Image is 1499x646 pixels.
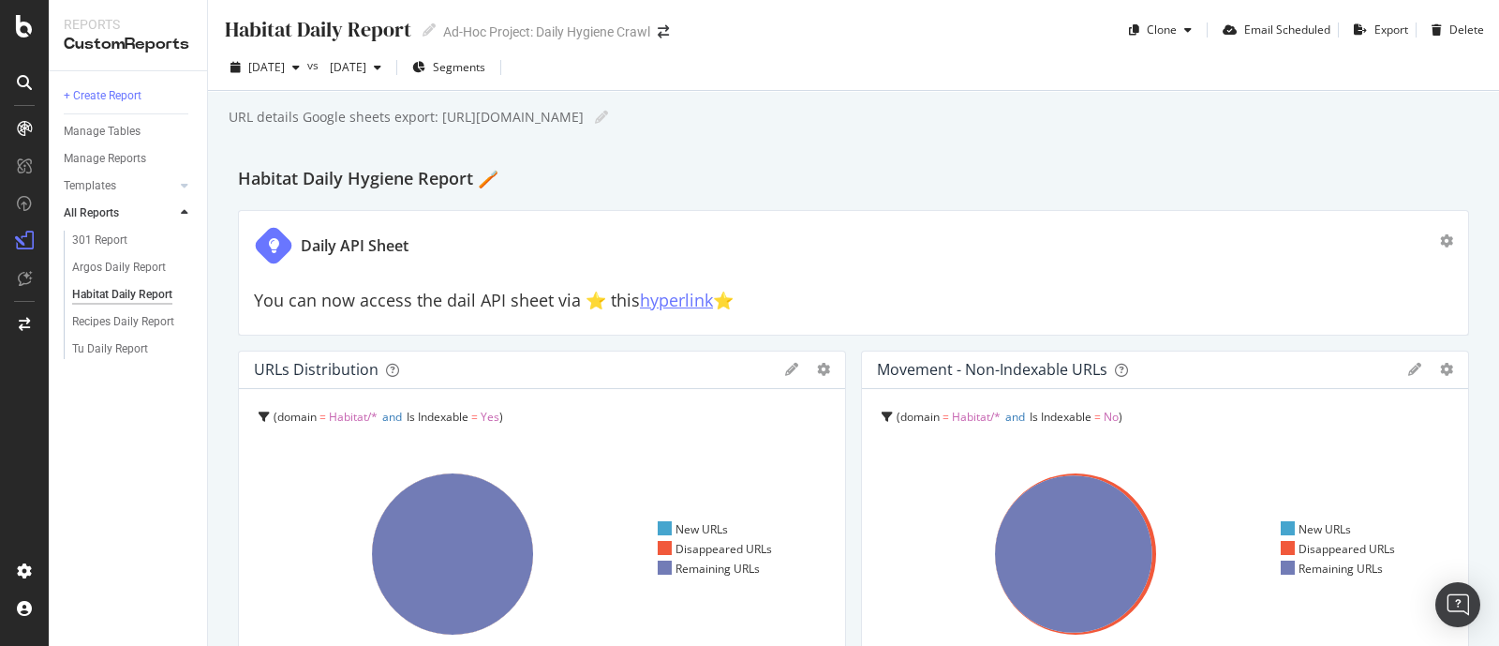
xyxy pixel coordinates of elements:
[64,149,194,169] a: Manage Reports
[433,59,485,75] span: Segments
[1030,409,1091,425] span: Is Indexable
[817,363,830,376] div: gear
[1346,15,1408,45] button: Export
[223,15,411,44] div: Habitat Daily Report
[658,541,773,557] div: Disappeared URLs
[1424,15,1484,45] button: Delete
[277,409,317,425] span: domain
[1244,22,1330,38] div: Email Scheduled
[877,360,1107,379] div: Movement - non-indexable URLs
[227,108,584,127] div: URL details Google sheets export: [URL][DOMAIN_NAME]
[423,23,436,37] i: Edit report name
[72,339,194,359] a: Tu Daily Report
[64,176,175,196] a: Templates
[254,292,1453,310] h2: You can now access the dail API sheet via ⭐️ this ⭐️
[64,176,116,196] div: Templates
[658,25,669,38] div: arrow-right-arrow-left
[382,409,402,425] span: and
[1440,363,1453,376] div: gear
[658,521,729,537] div: New URLs
[329,409,378,425] span: Habitat/*
[595,111,608,124] i: Edit report name
[405,53,493,83] button: Segments
[64,203,175,223] a: All Reports
[952,409,1001,425] span: Habitat/*
[72,285,194,305] a: Habitat Daily Report
[307,57,322,73] span: vs
[640,289,713,311] a: hyperlink
[1104,409,1119,425] span: No
[72,231,194,250] a: 301 Report
[254,360,378,379] div: URLs Distribution
[238,165,498,195] h2: Habitat Daily Hygiene Report 🪥
[1281,521,1352,537] div: New URLs
[1094,409,1101,425] span: =
[64,122,141,142] div: Manage Tables
[1147,22,1177,38] div: Clone
[322,59,366,75] span: 2025 Aug. 28th
[64,122,194,142] a: Manage Tables
[64,203,119,223] div: All Reports
[1449,22,1484,38] div: Delete
[64,149,146,169] div: Manage Reports
[64,34,192,55] div: CustomReports
[72,285,172,305] div: Habitat Daily Report
[1281,541,1396,557] div: Disappeared URLs
[443,23,650,41] div: Ad-Hoc Project: Daily Hygiene Crawl
[238,165,1469,195] div: Habitat Daily Hygiene Report 🪥
[238,210,1469,336] div: Daily API SheetYou can now access the dail API sheet via ⭐️ thishyperlink⭐️
[1005,409,1025,425] span: and
[322,53,389,83] button: [DATE]
[64,86,194,106] a: + Create Report
[1435,582,1480,627] div: Open Intercom Messenger
[72,258,166,278] div: Argos Daily Report
[223,53,307,83] button: [DATE]
[72,231,127,250] div: 301 Report
[64,86,141,106] div: + Create Report
[248,59,285,75] span: 2025 Sep. 25th
[1121,15,1199,45] button: Clone
[942,409,949,425] span: =
[1215,15,1330,45] button: Email Scheduled
[64,15,192,34] div: Reports
[658,561,761,577] div: Remaining URLs
[72,312,194,332] a: Recipes Daily Report
[1281,561,1384,577] div: Remaining URLs
[407,409,468,425] span: Is Indexable
[72,258,194,278] a: Argos Daily Report
[471,409,478,425] span: =
[72,312,174,332] div: Recipes Daily Report
[319,409,326,425] span: =
[1440,234,1453,248] div: gear
[1374,22,1408,38] div: Export
[900,409,940,425] span: domain
[301,235,408,257] div: Daily API Sheet
[481,409,499,425] span: Yes
[72,339,148,359] div: Tu Daily Report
